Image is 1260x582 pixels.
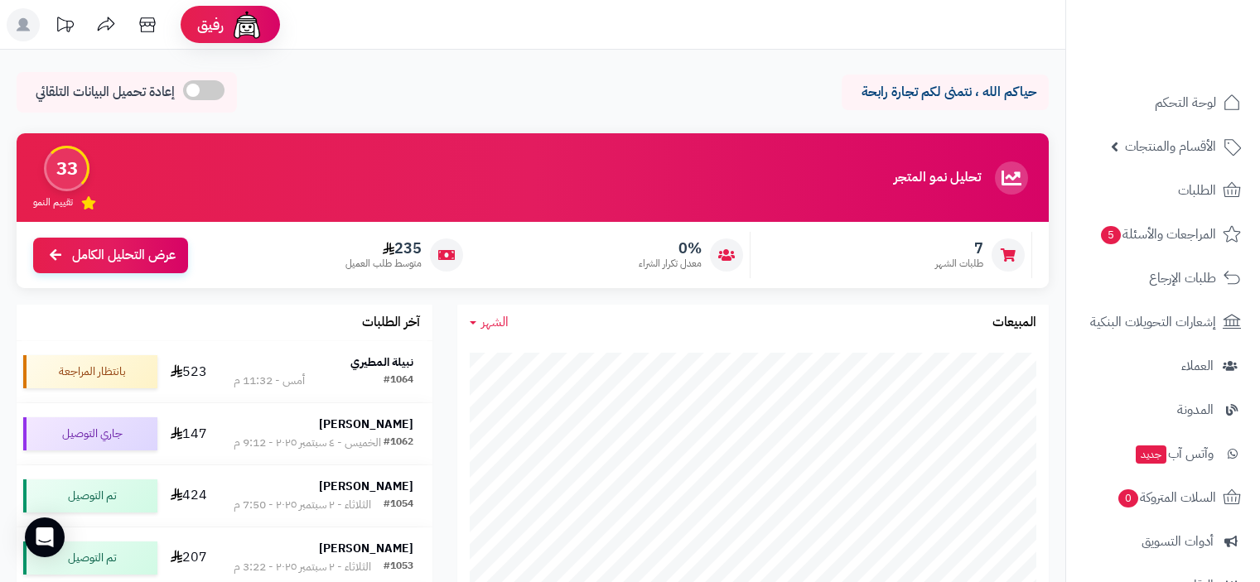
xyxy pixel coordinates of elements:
[25,517,65,557] div: Open Intercom Messenger
[854,83,1036,102] p: حياكم الله ، نتمنى لكم تجارة رابحة
[230,8,263,41] img: ai-face.png
[1178,179,1216,202] span: الطلبات
[164,465,215,527] td: 424
[23,479,157,512] div: تم التوصيل
[470,313,509,332] a: الشهر
[197,15,224,35] span: رفيق
[1136,445,1166,464] span: جديد
[1076,258,1250,298] a: طلبات الإرجاع
[1149,267,1216,290] span: طلبات الإرجاع
[1076,83,1250,123] a: لوحة التحكم
[384,559,413,575] div: #1053
[345,257,422,271] span: متوسط طلب العميل
[1076,214,1250,254] a: المراجعات والأسئلة5
[1147,41,1244,75] img: logo-2.png
[164,341,215,402] td: 523
[894,171,981,185] h3: تحليل نمو المتجر
[1118,489,1138,507] span: 0
[639,239,702,257] span: 0%
[1181,354,1214,378] span: العملاء
[234,559,371,575] div: الثلاثاء - ٢ سبتمبر ٢٠٢٥ - 3:22 م
[384,373,413,389] div: #1064
[44,8,85,46] a: تحديثات المنصة
[639,257,702,271] span: معدل تكرار الشراء
[935,239,983,257] span: 7
[992,315,1036,330] h3: المبيعات
[1076,390,1250,430] a: المدونة
[1090,310,1216,334] span: إشعارات التحويلات البنكية
[1117,486,1216,509] span: السلات المتروكة
[1099,223,1216,246] span: المراجعات والأسئلة
[234,497,371,513] div: الثلاثاء - ٢ سبتمبر ٢٠٢٥ - 7:50 م
[1142,530,1214,553] span: أدوات التسويق
[72,246,176,265] span: عرض التحليل الكامل
[1101,226,1121,244] span: 5
[1076,171,1250,210] a: الطلبات
[36,83,175,102] span: إعادة تحميل البيانات التلقائي
[319,540,413,557] strong: [PERSON_NAME]
[33,195,73,209] span: تقييم النمو
[164,403,215,464] td: 147
[23,417,157,450] div: جاري التوصيل
[1155,91,1216,114] span: لوحة التحكم
[1076,478,1250,517] a: السلات المتروكة0
[1076,302,1250,342] a: إشعارات التحويلات البنكية
[1076,346,1250,386] a: العملاء
[33,238,188,273] a: عرض التحليل الكامل
[23,541,157,575] div: تم التوصيل
[23,355,157,388] div: بانتظار المراجعة
[935,257,983,271] span: طلبات الشهر
[362,315,420,330] h3: آخر الطلبات
[384,497,413,513] div: #1054
[350,354,413,371] strong: نبيلة المطيري
[319,416,413,433] strong: [PERSON_NAME]
[319,478,413,495] strong: [PERSON_NAME]
[1125,135,1216,158] span: الأقسام والمنتجات
[384,435,413,451] div: #1062
[1076,522,1250,561] a: أدوات التسويق
[234,373,305,389] div: أمس - 11:32 م
[234,435,381,451] div: الخميس - ٤ سبتمبر ٢٠٢٥ - 9:12 م
[345,239,422,257] span: 235
[1076,434,1250,474] a: وآتس آبجديد
[1177,398,1214,421] span: المدونة
[1134,442,1214,465] span: وآتس آب
[481,312,509,332] span: الشهر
